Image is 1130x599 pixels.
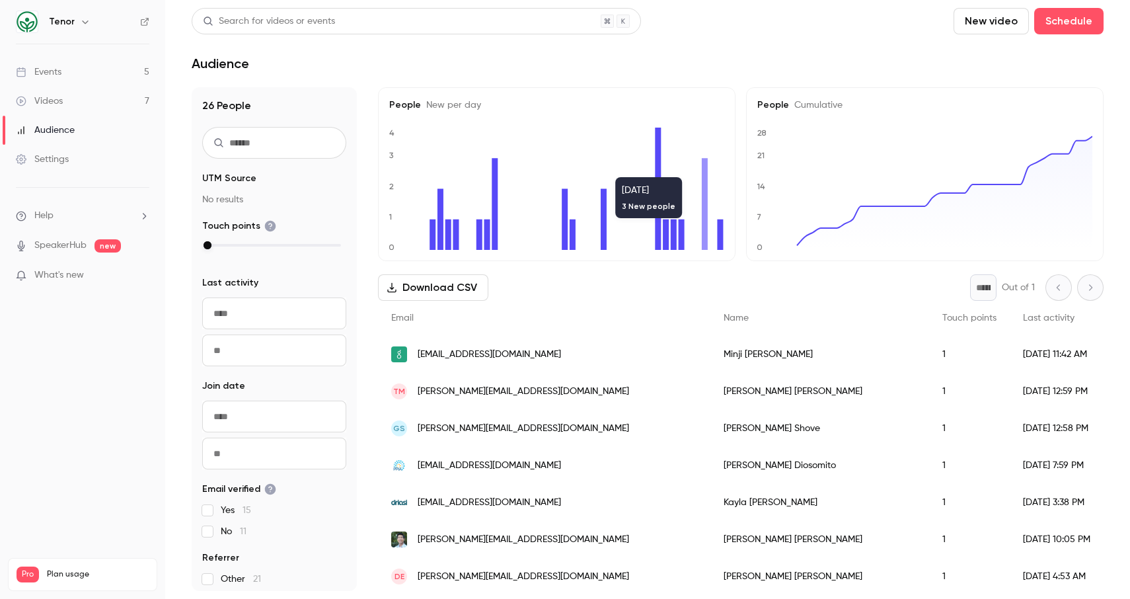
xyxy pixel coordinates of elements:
[389,212,392,221] text: 1
[243,506,251,515] span: 15
[1002,281,1035,294] p: Out of 1
[202,98,346,114] h1: 26 People
[393,422,405,434] span: GS
[389,182,394,191] text: 2
[395,571,404,582] span: DE
[17,11,38,32] img: Tenor
[418,496,561,510] span: [EMAIL_ADDRESS][DOMAIN_NAME]
[1010,484,1105,521] div: [DATE] 3:38 PM
[221,525,246,538] span: No
[389,99,724,112] h5: People
[724,313,749,323] span: Name
[1010,447,1105,484] div: [DATE] 7:59 PM
[710,373,929,410] div: [PERSON_NAME] [PERSON_NAME]
[16,124,75,137] div: Audience
[710,447,929,484] div: [PERSON_NAME] Diosomito
[1010,558,1105,595] div: [DATE] 4:53 AM
[221,504,251,517] span: Yes
[393,385,405,397] span: TM
[204,241,211,249] div: max
[16,209,149,223] li: help-dropdown-opener
[17,567,39,582] span: Pro
[389,128,395,138] text: 4
[202,220,276,233] span: Touch points
[757,212,761,221] text: 7
[202,276,258,290] span: Last activity
[929,558,1010,595] div: 1
[421,100,481,110] span: New per day
[34,268,84,282] span: What's new
[929,410,1010,447] div: 1
[16,153,69,166] div: Settings
[942,313,997,323] span: Touch points
[202,379,245,393] span: Join date
[710,558,929,595] div: [PERSON_NAME] [PERSON_NAME]
[391,458,407,473] img: ppiaprogram.org
[418,533,629,547] span: [PERSON_NAME][EMAIL_ADDRESS][DOMAIN_NAME]
[203,15,335,28] div: Search for videos or events
[221,573,261,586] span: Other
[202,335,346,366] input: To
[929,521,1010,558] div: 1
[929,373,1010,410] div: 1
[1023,313,1074,323] span: Last activity
[253,575,261,584] span: 21
[391,313,414,323] span: Email
[94,239,121,253] span: new
[391,495,407,510] img: driasi.com
[1034,8,1104,34] button: Schedule
[202,438,346,469] input: To
[1010,373,1105,410] div: [DATE] 12:59 PM
[389,151,394,160] text: 3
[929,447,1010,484] div: 1
[710,484,929,521] div: Kayla [PERSON_NAME]
[757,182,765,191] text: 14
[34,239,87,253] a: SpeakerHub
[16,65,61,79] div: Events
[757,128,767,138] text: 28
[1010,410,1105,447] div: [DATE] 12:58 PM
[202,172,256,185] span: UTM Source
[202,401,346,432] input: From
[1010,521,1105,558] div: [DATE] 10:05 PM
[757,99,1092,112] h5: People
[49,15,75,28] h6: Tenor
[16,95,63,108] div: Videos
[710,336,929,373] div: Minji [PERSON_NAME]
[240,527,246,536] span: 11
[789,100,843,110] span: Cumulative
[47,569,149,580] span: Plan usage
[391,532,407,547] img: ivanhlee.com
[202,298,346,329] input: From
[389,243,395,252] text: 0
[418,348,561,362] span: [EMAIL_ADDRESS][DOMAIN_NAME]
[954,8,1029,34] button: New video
[929,484,1010,521] div: 1
[418,385,629,399] span: [PERSON_NAME][EMAIL_ADDRESS][DOMAIN_NAME]
[418,422,629,436] span: [PERSON_NAME][EMAIL_ADDRESS][DOMAIN_NAME]
[192,56,249,71] h1: Audience
[34,209,54,223] span: Help
[202,551,239,565] span: Referrer
[929,336,1010,373] div: 1
[391,346,407,362] img: greenhouse.io
[378,274,488,301] button: Download CSV
[757,151,765,160] text: 21
[1010,336,1105,373] div: [DATE] 11:42 AM
[418,570,629,584] span: [PERSON_NAME][EMAIL_ADDRESS][DOMAIN_NAME]
[202,483,276,496] span: Email verified
[710,521,929,558] div: [PERSON_NAME] [PERSON_NAME]
[202,193,346,206] p: No results
[710,410,929,447] div: [PERSON_NAME] Shove
[757,243,763,252] text: 0
[418,459,561,473] span: [EMAIL_ADDRESS][DOMAIN_NAME]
